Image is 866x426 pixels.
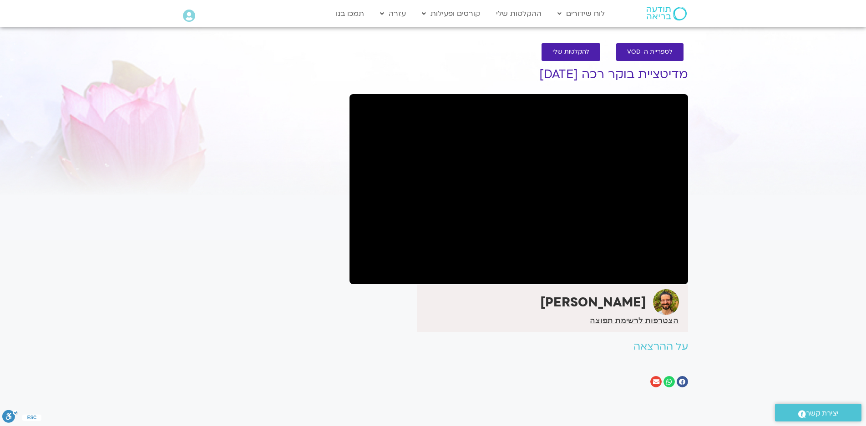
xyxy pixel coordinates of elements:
span: יצירת קשר [806,407,839,420]
h2: על ההרצאה [349,341,688,352]
a: הצטרפות לרשימת תפוצה [590,316,679,325]
span: לספריית ה-VOD [627,49,673,55]
span: להקלטות שלי [552,49,589,55]
img: תודעה בריאה [647,7,687,20]
div: שיתוף ב whatsapp [663,376,675,387]
a: יצירת קשר [775,404,861,421]
div: שיתוף ב facebook [677,376,688,387]
strong: [PERSON_NAME] [540,294,646,311]
a: להקלטות שלי [542,43,600,61]
iframe: מרחב תרגול מדיטציה בבוקר עם שגב הורוביץ - 3.9.25 [349,94,688,284]
img: שגב הורוביץ [653,289,679,315]
a: ההקלטות שלי [491,5,546,22]
a: לספריית ה-VOD [616,43,684,61]
a: לוח שידורים [553,5,609,22]
a: קורסים ופעילות [417,5,485,22]
h1: מדיטציית בוקר רכה [DATE] [349,68,688,81]
a: תמכו בנו [331,5,369,22]
div: שיתוף ב email [650,376,662,387]
a: עזרה [375,5,410,22]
